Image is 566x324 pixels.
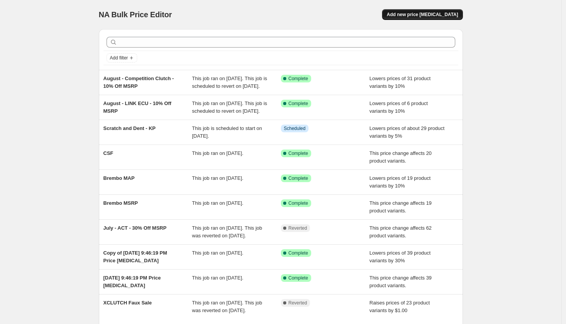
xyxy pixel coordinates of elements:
span: Complete [289,100,308,107]
span: Copy of [DATE] 9:46:19 PM Price [MEDICAL_DATA] [103,250,167,263]
span: Lowers prices of 39 product variants by 30% [369,250,431,263]
span: Scratch and Dent - KP [103,125,156,131]
span: Brembo MSRP [103,200,138,206]
span: Complete [289,275,308,281]
span: Lowers prices of 31 product variants by 10% [369,76,431,89]
span: This job ran on [DATE]. This job was reverted on [DATE]. [192,225,262,238]
button: Add new price [MEDICAL_DATA] [382,9,463,20]
span: Scheduled [284,125,306,132]
span: This job ran on [DATE]. This job was reverted on [DATE]. [192,300,262,313]
span: XCLUTCH Faux Sale [103,300,152,306]
span: Complete [289,175,308,181]
span: [DATE] 9:46:19 PM Price [MEDICAL_DATA] [103,275,161,288]
span: This job ran on [DATE]. [192,175,243,181]
span: This job ran on [DATE]. This job is scheduled to revert on [DATE]. [192,76,267,89]
span: Add filter [110,55,128,61]
span: This job ran on [DATE]. This job is scheduled to revert on [DATE]. [192,100,267,114]
span: Complete [289,150,308,156]
span: This price change affects 20 product variants. [369,150,431,164]
span: CSF [103,150,113,156]
span: Lowers prices of 6 product variants by 10% [369,100,428,114]
span: This job ran on [DATE]. [192,200,243,206]
span: This price change affects 19 product variants. [369,200,431,214]
span: Add new price [MEDICAL_DATA] [387,12,458,18]
span: Lowers prices of 19 product variants by 10% [369,175,431,189]
span: Complete [289,200,308,206]
span: Complete [289,76,308,82]
button: Add filter [107,53,137,62]
span: July - ACT - 30% Off MSRP [103,225,167,231]
span: August - Competition Clutch - 10% Off MSRP [103,76,174,89]
span: August - LINK ECU - 10% Off MSRP [103,100,172,114]
span: Reverted [289,225,307,231]
span: This job ran on [DATE]. [192,275,243,281]
span: This price change affects 62 product variants. [369,225,431,238]
span: This job is scheduled to start on [DATE]. [192,125,262,139]
span: This job ran on [DATE]. [192,250,243,256]
span: Raises prices of 23 product variants by $1.00 [369,300,430,313]
span: Lowers prices of about 29 product variants by 5% [369,125,445,139]
span: Complete [289,250,308,256]
span: This price change affects 39 product variants. [369,275,431,288]
span: NA Bulk Price Editor [99,10,172,19]
span: Brembo MAP [103,175,135,181]
span: This job ran on [DATE]. [192,150,243,156]
span: Reverted [289,300,307,306]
